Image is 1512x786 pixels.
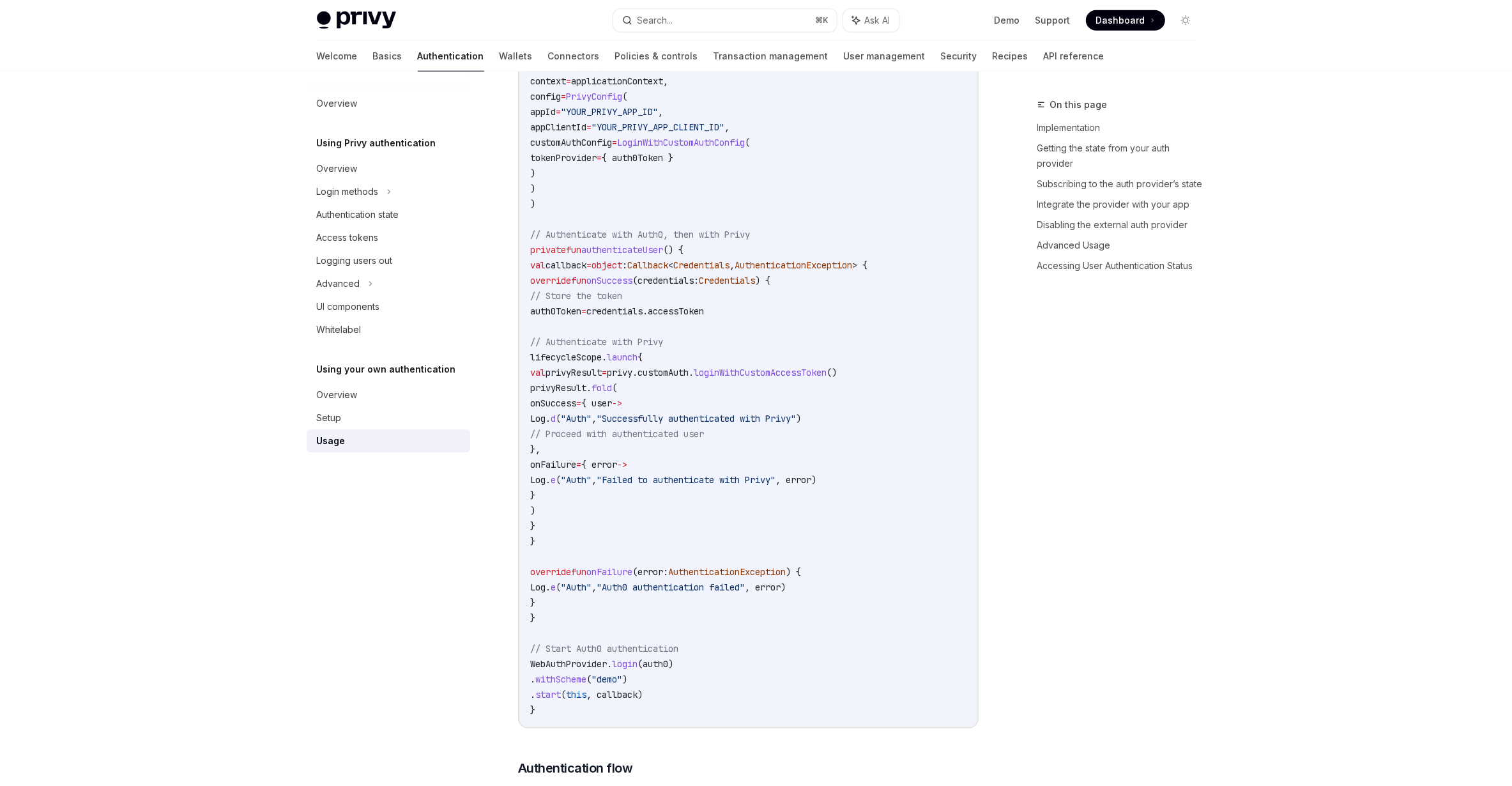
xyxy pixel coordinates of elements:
[745,137,750,148] span: (
[530,443,540,455] span: },
[699,275,755,286] span: Credentials
[592,582,597,593] span: ,
[307,157,470,180] a: Overview
[865,14,890,27] span: Ask AI
[576,397,581,409] span: =
[530,137,612,148] span: customAuthConfig
[500,41,533,72] a: Wallets
[530,520,535,532] span: }
[581,459,617,470] span: { error
[607,367,694,378] span: privy.customAuth.
[607,351,638,363] span: launch
[530,643,678,654] span: // Start Auth0 authentication
[586,121,592,133] span: =
[1037,215,1206,235] a: Disabling the external auth provider
[307,406,470,429] a: Setup
[317,322,362,337] div: Whitelabel
[566,244,581,256] span: fun
[307,226,470,249] a: Access tokens
[530,275,571,286] span: override
[307,383,470,406] a: Overview
[556,413,561,424] span: (
[561,106,658,118] span: "YOUR_PRIVY_APP_ID"
[592,121,724,133] span: "YOUR_PRIVY_APP_CLIENT_ID"
[581,244,663,256] span: authenticateUser
[530,305,581,317] span: auth0Token
[941,41,977,72] a: Security
[317,96,358,111] div: Overview
[307,318,470,341] a: Whitelabel
[530,106,556,118] span: appId
[571,275,586,286] span: fun
[615,41,698,72] a: Policies & controls
[530,183,535,194] span: )
[668,566,786,578] span: AuthenticationException
[530,336,663,348] span: // Authenticate with Privy
[1037,256,1206,276] a: Accessing User Authentication Status
[613,9,837,32] button: Search...⌘K
[745,582,786,593] span: , error)
[612,658,638,670] span: login
[317,41,358,72] a: Welcome
[307,249,470,272] a: Logging users out
[317,253,393,268] div: Logging users out
[581,305,586,317] span: =
[561,689,566,700] span: (
[530,474,551,486] span: Log.
[566,75,571,87] span: =
[714,41,829,72] a: Transaction management
[729,259,735,271] span: ,
[735,259,852,271] span: AuthenticationException
[561,582,592,593] span: "Auth"
[632,566,668,578] span: (error:
[995,14,1020,27] a: Demo
[530,152,597,164] span: tokenProvider
[638,13,673,28] div: Search...
[1050,97,1108,112] span: On this page
[548,41,600,72] a: Connectors
[592,674,622,685] span: "demo"
[556,474,561,486] span: (
[612,137,617,148] span: =
[576,459,581,470] span: =
[586,275,632,286] span: onSuccess
[796,413,801,424] span: )
[658,106,663,118] span: ,
[317,433,346,449] div: Usage
[816,15,829,26] span: ⌘ K
[530,367,546,378] span: val
[592,382,612,394] span: fold
[530,597,535,608] span: }
[1037,118,1206,138] a: Implementation
[530,351,607,363] span: lifecycleScope.
[317,161,358,176] div: Overview
[622,674,627,685] span: )
[566,91,622,102] span: PrivyConfig
[1037,138,1206,174] a: Getting the state from your auth provider
[586,674,592,685] span: (
[530,582,551,593] span: Log.
[1044,41,1104,72] a: API reference
[843,9,899,32] button: Ask AI
[1175,10,1196,31] button: Toggle dark mode
[530,229,750,240] span: // Authenticate with Auth0, then with Privy
[566,689,586,700] span: this
[597,413,796,424] span: "Successfully authenticated with Privy"
[317,299,380,314] div: UI components
[755,275,770,286] span: ) {
[612,397,622,409] span: ->
[638,351,643,363] span: {
[530,121,586,133] span: appClientId
[530,505,535,516] span: )
[518,759,633,777] span: Authentication flow
[317,230,379,245] div: Access tokens
[373,41,402,72] a: Basics
[307,429,470,452] a: Usage
[317,410,342,426] div: Setup
[530,704,535,716] span: }
[694,367,827,378] span: loginWithCustomAccessToken
[1037,174,1206,194] a: Subscribing to the auth provider’s state
[612,382,617,394] span: (
[622,91,627,102] span: (
[586,259,592,271] span: =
